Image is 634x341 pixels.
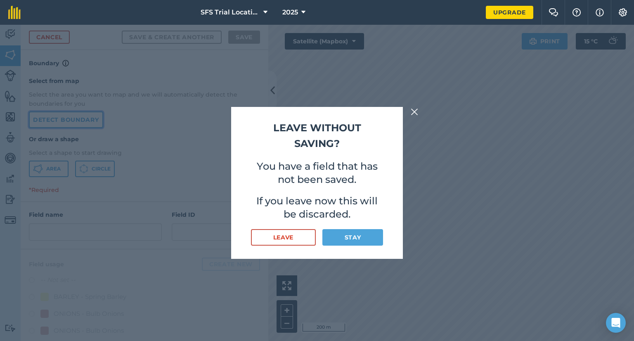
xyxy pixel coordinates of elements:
img: svg+xml;base64,PHN2ZyB4bWxucz0iaHR0cDovL3d3dy53My5vcmcvMjAwMC9zdmciIHdpZHRoPSIyMiIgaGVpZ2h0PSIzMC... [411,107,418,117]
button: Leave [251,229,316,246]
img: A question mark icon [572,8,582,17]
img: A cog icon [618,8,628,17]
p: You have a field that has not been saved. [251,160,383,186]
a: Upgrade [486,6,533,19]
img: fieldmargin Logo [8,6,21,19]
span: 2025 [282,7,298,17]
img: svg+xml;base64,PHN2ZyB4bWxucz0iaHR0cDovL3d3dy53My5vcmcvMjAwMC9zdmciIHdpZHRoPSIxNyIgaGVpZ2h0PSIxNy... [596,7,604,17]
p: If you leave now this will be discarded. [251,194,383,221]
h2: Leave without saving? [251,120,383,152]
button: Stay [322,229,383,246]
div: Open Intercom Messenger [606,313,626,333]
img: Two speech bubbles overlapping with the left bubble in the forefront [549,8,558,17]
span: SFS Trial Locations [201,7,260,17]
